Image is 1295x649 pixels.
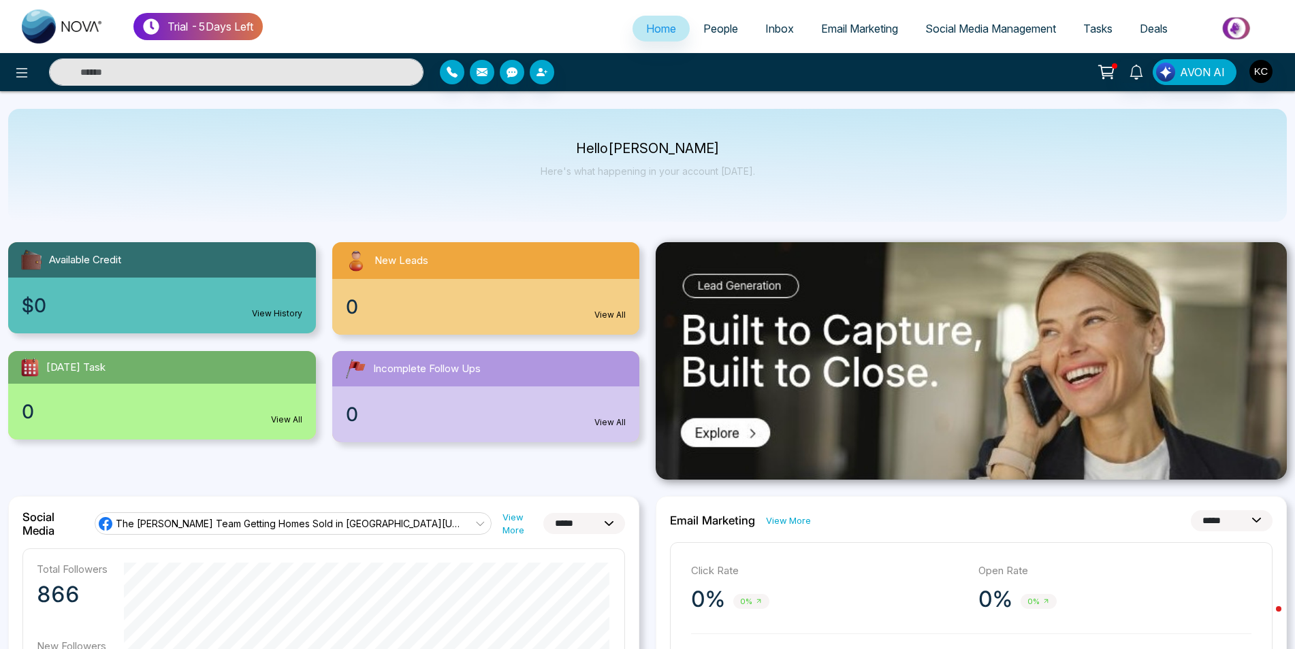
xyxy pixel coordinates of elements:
[633,16,690,41] a: Home
[752,16,808,41] a: Inbox
[1156,63,1175,82] img: Lead Flow
[116,517,462,530] span: The [PERSON_NAME] Team Getting Homes Sold in [GEOGRAPHIC_DATA][US_STATE]
[167,18,253,35] p: Trial - 5 Days Left
[324,351,648,442] a: Incomplete Follow Ups0View All
[1180,64,1225,80] span: AVON AI
[22,397,34,426] span: 0
[766,514,811,527] a: View More
[912,16,1070,41] a: Social Media Management
[374,253,428,269] span: New Leads
[703,22,738,35] span: People
[1021,594,1057,610] span: 0%
[346,400,358,429] span: 0
[808,16,912,41] a: Email Marketing
[1083,22,1113,35] span: Tasks
[978,586,1012,613] p: 0%
[1249,603,1281,635] iframe: Intercom live chat
[343,356,368,381] img: followUps.svg
[1070,16,1126,41] a: Tasks
[594,416,626,429] a: View All
[925,22,1056,35] span: Social Media Management
[594,309,626,321] a: View All
[656,242,1287,480] img: .
[19,248,44,272] img: availableCredit.svg
[691,563,965,579] p: Click Rate
[271,414,302,426] a: View All
[541,143,755,154] p: Hello [PERSON_NAME]
[49,252,121,268] span: Available Credit
[691,586,725,613] p: 0%
[37,581,108,608] p: 866
[37,563,108,576] p: Total Followers
[1249,60,1273,83] img: User Avatar
[22,510,84,537] h2: Social Media
[22,10,103,44] img: Nova CRM Logo
[502,511,543,537] a: View More
[541,165,755,177] p: Here's what happening in your account [DATE].
[646,22,676,35] span: Home
[252,307,302,320] a: View History
[733,594,769,610] span: 0%
[373,361,481,377] span: Incomplete Follow Ups
[670,514,755,527] h2: Email Marketing
[46,360,106,376] span: [DATE] Task
[978,563,1252,579] p: Open Rate
[22,291,46,320] span: $0
[324,242,648,335] a: New Leads0View All
[1153,59,1236,85] button: AVON AI
[346,293,358,321] span: 0
[821,22,898,35] span: Email Marketing
[1188,13,1287,44] img: Market-place.gif
[765,22,794,35] span: Inbox
[1126,16,1181,41] a: Deals
[343,248,369,273] img: newLeads.svg
[1140,22,1168,35] span: Deals
[690,16,752,41] a: People
[19,356,41,378] img: todayTask.svg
